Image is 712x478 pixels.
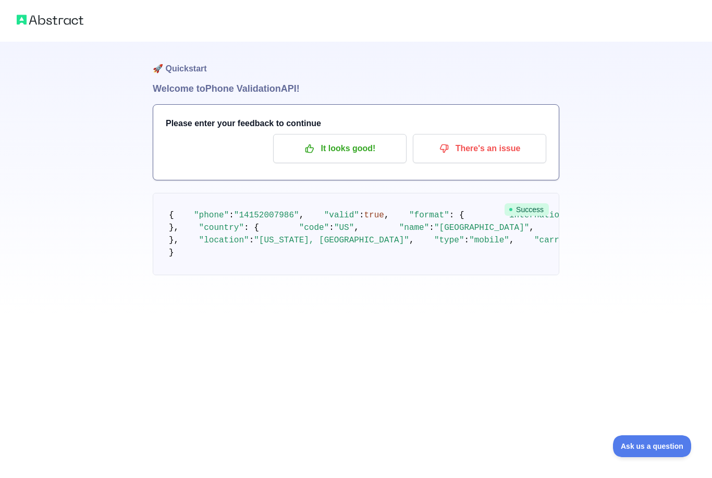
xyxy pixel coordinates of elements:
h3: Please enter your feedback to continue [166,117,546,130]
span: : [359,211,364,220]
h1: Welcome to Phone Validation API! [153,81,559,96]
span: Success [505,203,549,216]
span: "international" [504,211,579,220]
span: "[GEOGRAPHIC_DATA]" [434,223,529,232]
button: There's an issue [413,134,546,163]
h1: 🚀 Quickstart [153,42,559,81]
span: , [409,236,414,245]
span: "14152007986" [234,211,299,220]
span: : [429,223,434,232]
p: It looks good! [281,140,399,157]
span: : { [244,223,259,232]
span: "code" [299,223,329,232]
span: "format" [409,211,449,220]
span: , [529,223,534,232]
span: : [229,211,234,220]
span: "carrier" [534,236,579,245]
p: There's an issue [421,140,538,157]
span: "country" [199,223,244,232]
span: , [299,211,304,220]
button: It looks good! [273,134,407,163]
span: "mobile" [469,236,509,245]
span: { [169,211,174,220]
span: "US" [334,223,354,232]
span: "[US_STATE], [GEOGRAPHIC_DATA]" [254,236,409,245]
span: : [329,223,334,232]
span: "name" [399,223,429,232]
span: , [509,236,514,245]
span: "location" [199,236,249,245]
iframe: Toggle Customer Support [613,435,691,457]
span: : [249,236,254,245]
span: : [464,236,470,245]
span: "type" [434,236,464,245]
span: "phone" [194,211,229,220]
span: : { [449,211,464,220]
span: , [384,211,389,220]
span: "valid" [324,211,359,220]
span: true [364,211,384,220]
img: Abstract logo [17,13,83,27]
span: , [354,223,359,232]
